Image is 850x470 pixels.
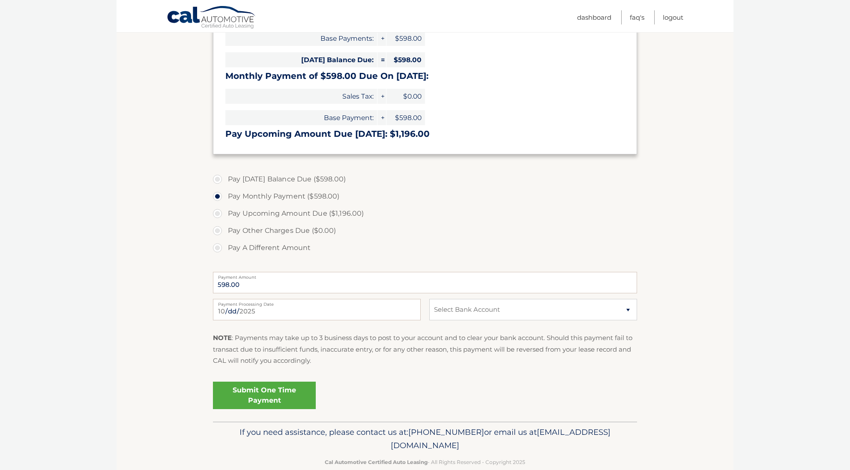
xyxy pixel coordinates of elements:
[213,299,421,320] input: Payment Date
[225,89,377,104] span: Sales Tax:
[386,52,425,67] span: $598.00
[386,110,425,125] span: $598.00
[386,89,425,104] span: $0.00
[213,222,637,239] label: Pay Other Charges Due ($0.00)
[213,272,637,279] label: Payment Amount
[167,6,257,30] a: Cal Automotive
[218,425,632,453] p: If you need assistance, please contact us at: or email us at
[213,382,316,409] a: Submit One Time Payment
[630,10,644,24] a: FAQ's
[663,10,683,24] a: Logout
[225,31,377,46] span: Base Payments:
[225,71,625,81] h3: Monthly Payment of $598.00 Due On [DATE]:
[377,31,386,46] span: +
[377,110,386,125] span: +
[213,334,232,342] strong: NOTE
[225,110,377,125] span: Base Payment:
[218,458,632,467] p: - All Rights Reserved - Copyright 2025
[225,52,377,67] span: [DATE] Balance Due:
[213,171,637,188] label: Pay [DATE] Balance Due ($598.00)
[386,31,425,46] span: $598.00
[213,239,637,256] label: Pay A Different Amount
[213,332,637,366] p: : Payments may take up to 3 business days to post to your account and to clear your bank account....
[377,89,386,104] span: +
[213,272,637,293] input: Payment Amount
[213,299,421,306] label: Payment Processing Date
[225,129,625,139] h3: Pay Upcoming Amount Due [DATE]: $1,196.00
[377,52,386,67] span: =
[213,205,637,222] label: Pay Upcoming Amount Due ($1,196.00)
[213,188,637,205] label: Pay Monthly Payment ($598.00)
[325,459,428,465] strong: Cal Automotive Certified Auto Leasing
[577,10,611,24] a: Dashboard
[408,427,484,437] span: [PHONE_NUMBER]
